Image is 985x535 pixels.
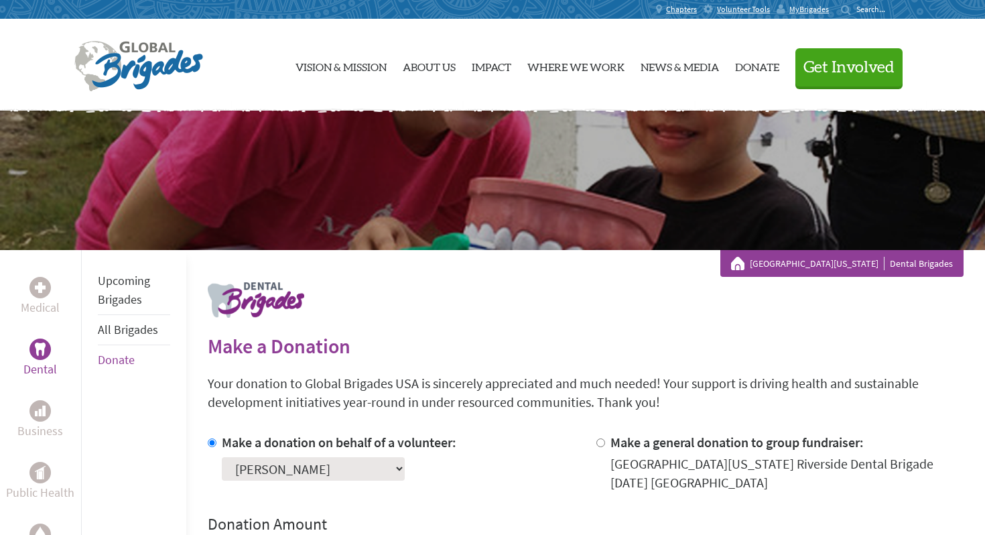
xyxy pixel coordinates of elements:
[98,315,170,345] li: All Brigades
[98,273,150,307] a: Upcoming Brigades
[35,466,46,479] img: Public Health
[403,30,456,100] a: About Us
[17,400,63,440] a: BusinessBusiness
[750,257,884,270] a: [GEOGRAPHIC_DATA][US_STATE]
[35,282,46,293] img: Medical
[666,4,697,15] span: Chapters
[641,30,719,100] a: News & Media
[21,277,60,317] a: MedicalMedical
[803,60,895,76] span: Get Involved
[472,30,511,100] a: Impact
[74,41,203,92] img: Global Brigades Logo
[208,374,964,412] p: Your donation to Global Brigades USA is sincerely appreciated and much needed! Your support is dr...
[610,455,964,492] div: [GEOGRAPHIC_DATA][US_STATE] Riverside Dental Brigade [DATE] [GEOGRAPHIC_DATA]
[98,266,170,315] li: Upcoming Brigades
[29,339,51,360] div: Dental
[527,30,625,100] a: Where We Work
[731,257,953,270] div: Dental Brigades
[35,406,46,416] img: Business
[29,277,51,298] div: Medical
[35,343,46,355] img: Dental
[17,422,63,440] p: Business
[208,334,964,358] h2: Make a Donation
[98,345,170,375] li: Donate
[856,4,895,14] input: Search...
[29,400,51,422] div: Business
[295,30,387,100] a: Vision & Mission
[23,360,57,379] p: Dental
[6,462,74,502] a: Public HealthPublic Health
[208,282,304,318] img: logo-dental.png
[735,30,779,100] a: Donate
[6,483,74,502] p: Public Health
[208,514,964,535] h4: Donation Amount
[795,48,903,86] button: Get Involved
[29,462,51,483] div: Public Health
[610,434,864,451] label: Make a general donation to group fundraiser:
[21,298,60,317] p: Medical
[98,322,158,337] a: All Brigades
[789,4,829,15] span: MyBrigades
[717,4,770,15] span: Volunteer Tools
[98,352,135,367] a: Donate
[222,434,456,451] label: Make a donation on behalf of a volunteer:
[23,339,57,379] a: DentalDental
